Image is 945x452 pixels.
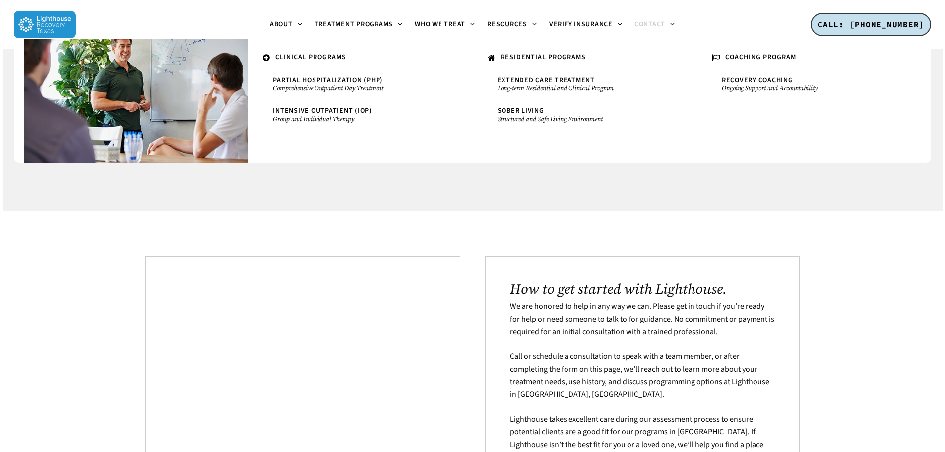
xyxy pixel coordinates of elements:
a: Resources [481,21,543,29]
u: COACHING PROGRAM [725,52,796,62]
a: About [264,21,309,29]
a: . [34,49,238,66]
span: About [270,19,293,29]
a: CLINICAL PROGRAMS [258,49,462,67]
span: Contact [634,19,665,29]
a: Contact [629,21,681,29]
a: COACHING PROGRAM [707,49,911,67]
p: Call or schedule a consultation to speak with a team member, or after completing the form on this... [510,350,774,413]
span: Who We Treat [415,19,465,29]
a: Verify Insurance [543,21,629,29]
u: RESIDENTIAL PROGRAMS [501,52,586,62]
span: CALL: [PHONE_NUMBER] [818,19,924,29]
span: Treatment Programs [315,19,393,29]
h2: How to get started with Lighthouse. [510,281,774,297]
a: Treatment Programs [309,21,409,29]
span: We are honored to help in any way we can. Please get in touch if you’re ready for help or need so... [510,301,774,337]
span: . [39,52,41,62]
a: Who We Treat [409,21,481,29]
img: Lighthouse Recovery Texas [14,11,76,38]
span: Verify Insurance [549,19,613,29]
span: Resources [487,19,527,29]
a: RESIDENTIAL PROGRAMS [483,49,687,67]
a: CALL: [PHONE_NUMBER] [811,13,931,37]
u: CLINICAL PROGRAMS [275,52,346,62]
